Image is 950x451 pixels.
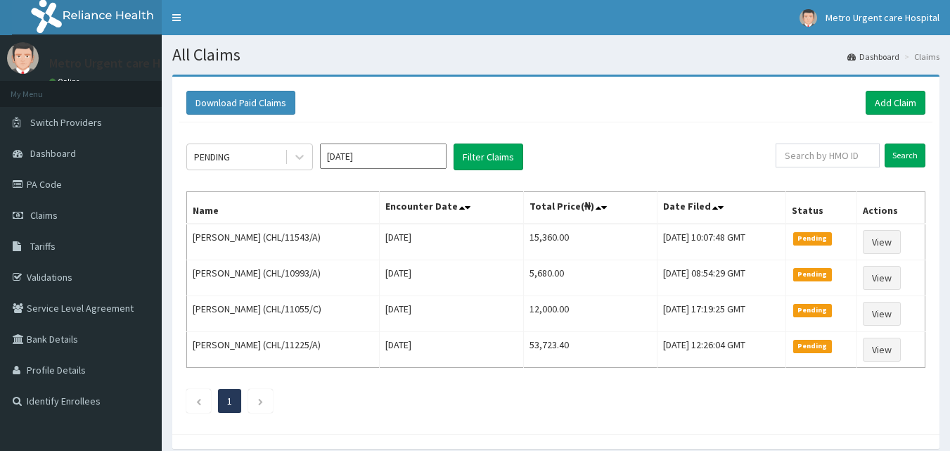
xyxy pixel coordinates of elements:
[187,260,380,296] td: [PERSON_NAME] (CHL/10993/A)
[793,268,832,281] span: Pending
[793,304,832,317] span: Pending
[194,150,230,164] div: PENDING
[379,224,523,260] td: [DATE]
[454,144,523,170] button: Filter Claims
[320,144,447,169] input: Select Month and Year
[49,57,199,70] p: Metro Urgent care Hospital
[49,77,83,87] a: Online
[523,332,657,368] td: 53,723.40
[523,192,657,224] th: Total Price(₦)
[379,296,523,332] td: [DATE]
[863,302,901,326] a: View
[793,232,832,245] span: Pending
[657,260,785,296] td: [DATE] 08:54:29 GMT
[826,11,939,24] span: Metro Urgent care Hospital
[195,395,202,407] a: Previous page
[776,144,880,167] input: Search by HMO ID
[379,332,523,368] td: [DATE]
[800,9,817,27] img: User Image
[30,209,58,222] span: Claims
[30,240,56,253] span: Tariffs
[523,296,657,332] td: 12,000.00
[379,260,523,296] td: [DATE]
[186,91,295,115] button: Download Paid Claims
[863,266,901,290] a: View
[657,296,785,332] td: [DATE] 17:19:25 GMT
[187,192,380,224] th: Name
[7,42,39,74] img: User Image
[187,224,380,260] td: [PERSON_NAME] (CHL/11543/A)
[847,51,899,63] a: Dashboard
[657,224,785,260] td: [DATE] 10:07:48 GMT
[793,340,832,352] span: Pending
[523,224,657,260] td: 15,360.00
[30,147,76,160] span: Dashboard
[786,192,857,224] th: Status
[227,395,232,407] a: Page 1 is your current page
[863,338,901,362] a: View
[187,296,380,332] td: [PERSON_NAME] (CHL/11055/C)
[657,332,785,368] td: [DATE] 12:26:04 GMT
[863,230,901,254] a: View
[901,51,939,63] li: Claims
[856,192,925,224] th: Actions
[172,46,939,64] h1: All Claims
[523,260,657,296] td: 5,680.00
[30,116,102,129] span: Switch Providers
[885,144,925,167] input: Search
[657,192,785,224] th: Date Filed
[379,192,523,224] th: Encounter Date
[187,332,380,368] td: [PERSON_NAME] (CHL/11225/A)
[257,395,264,407] a: Next page
[866,91,925,115] a: Add Claim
